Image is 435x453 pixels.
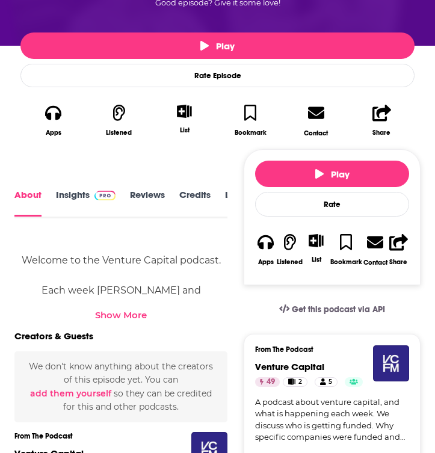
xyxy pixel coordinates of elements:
div: Show More ButtonList [303,226,329,271]
button: Apps [20,97,86,144]
button: Listened [86,97,152,144]
span: We don't know anything about the creators of this episode yet . You can so they can be credited f... [29,361,213,412]
a: Get this podcast via API [270,295,395,324]
a: 5 [315,377,338,387]
button: Show More Button [304,234,329,247]
button: add them yourself [30,389,111,398]
a: Reviews [130,190,165,217]
a: 2 [283,377,307,387]
a: InsightsPodchaser Pro [56,190,116,217]
div: Listened [277,258,303,266]
h3: From The Podcast [255,345,400,354]
span: 5 [329,376,332,388]
div: Bookmark [330,258,362,266]
button: Bookmark [330,226,363,274]
a: About [14,190,42,217]
div: Share [389,258,407,266]
div: Rate [255,192,409,217]
div: Welcome to the Venture Capital podcast. Each week [PERSON_NAME] and [PERSON_NAME] will analyze wh... [14,253,227,328]
h2: Creators & Guests [14,330,93,342]
a: A podcast about venture capital, and what is happening each week. We discuss who is getting funde... [255,396,409,443]
button: Show More Button [172,105,197,118]
span: Play [315,168,350,180]
div: Rate Episode [20,64,415,87]
div: Apps [258,258,274,266]
button: Play [255,161,409,187]
div: Contact [304,129,328,137]
span: 49 [267,376,275,388]
a: Lists [225,190,243,217]
button: Bookmark [218,97,283,144]
a: Venture Capital [255,361,324,372]
div: List [312,255,321,263]
button: Share [349,97,415,144]
span: Get this podcast via API [292,304,385,315]
img: Podchaser Pro [94,191,116,200]
span: 2 [298,376,302,388]
h3: From The Podcast [14,432,218,440]
div: Show More ButtonList [152,97,217,141]
a: 49 [255,377,280,387]
div: Share [372,129,390,137]
button: Listened [276,226,303,274]
button: Share [388,226,409,274]
div: Apps [46,129,61,137]
button: Play [20,32,415,59]
div: Bookmark [235,129,267,137]
div: Listened [106,129,132,137]
a: Contact [283,97,349,144]
span: Play [200,40,235,52]
img: Venture Capital [373,345,409,381]
div: List [180,126,190,134]
button: Apps [255,226,276,274]
a: Contact [363,226,388,274]
a: Credits [179,190,211,217]
div: Contact [363,258,387,267]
